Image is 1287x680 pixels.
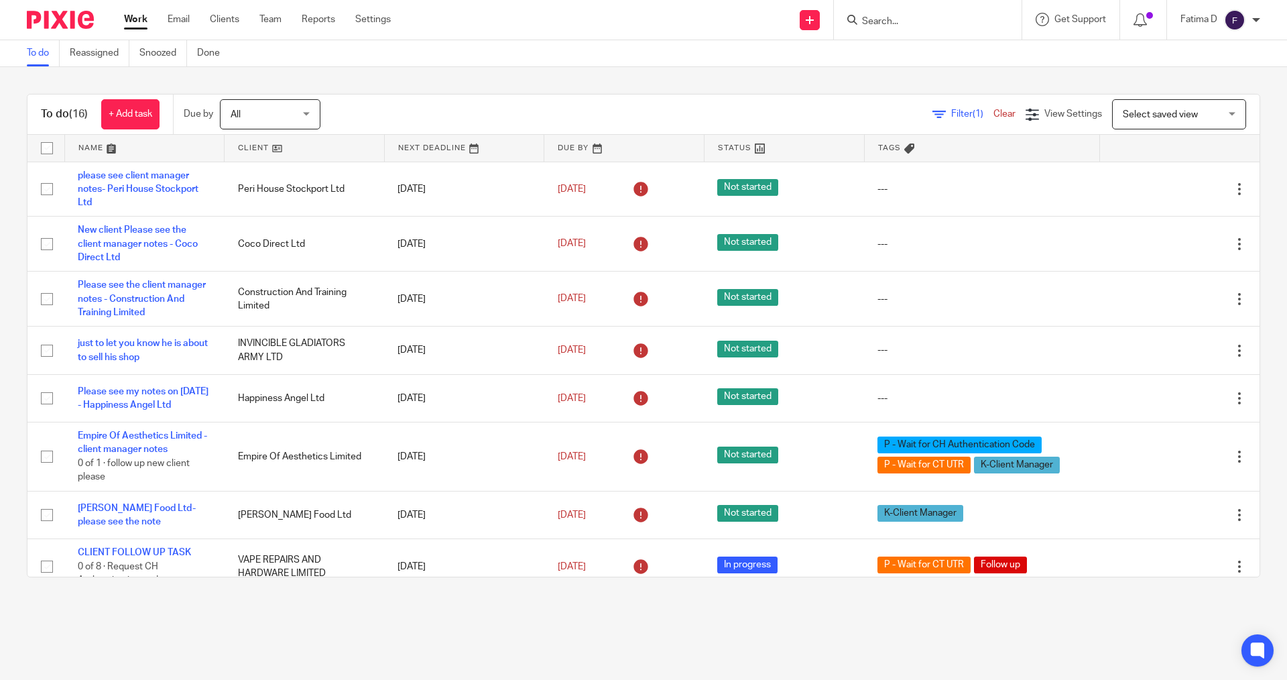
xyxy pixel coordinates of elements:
span: Not started [717,289,778,306]
span: P - Wait for CT UTR [877,457,971,473]
a: Snoozed [139,40,187,66]
span: [DATE] [558,345,586,355]
div: --- [877,292,1086,306]
td: [DATE] [384,327,544,374]
td: [DATE] [384,162,544,217]
span: Not started [717,505,778,522]
span: P - Wait for CH Authentication Code [877,437,1042,453]
a: Settings [355,13,391,26]
span: [DATE] [558,394,586,403]
a: please see client manager notes- Peri House Stockport Ltd [78,171,198,208]
span: 0 of 1 · follow up new client please [78,459,190,482]
span: [DATE] [558,452,586,461]
a: To do [27,40,60,66]
td: [DATE] [384,374,544,422]
td: [DATE] [384,491,544,539]
a: Empire Of Aesthetics Limited -client manager notes [78,431,207,454]
span: [DATE] [558,510,586,520]
td: [DATE] [384,422,544,492]
span: K-Client Manager [877,505,963,522]
td: [PERSON_NAME] Food Ltd [225,491,385,539]
span: Filter [951,109,993,119]
span: [DATE] [558,184,586,194]
span: (1) [973,109,983,119]
a: Reassigned [70,40,129,66]
td: VAPE REPAIRS AND HARDWARE LIMITED [225,539,385,594]
div: --- [877,182,1086,196]
span: [DATE] [558,239,586,249]
a: CLIENT FOLLOW UP TASK [78,548,191,557]
a: New client Please see the client manager notes - Coco Direct Ltd [78,225,198,262]
span: Not started [717,341,778,357]
td: Happiness Angel Ltd [225,374,385,422]
a: Team [259,13,282,26]
div: --- [877,343,1086,357]
span: [DATE] [558,562,586,571]
a: Please see the client manager notes - Construction And Training Limited [78,280,206,317]
span: K-Client Manager [974,457,1060,473]
p: Due by [184,107,213,121]
span: Follow up [974,557,1027,573]
a: Work [124,13,147,26]
img: svg%3E [1224,9,1245,31]
td: Construction And Training Limited [225,272,385,327]
span: 0 of 8 · Request CH Authentication code [78,562,164,585]
span: In progress [717,557,778,573]
td: Empire Of Aesthetics Limited [225,422,385,492]
span: Not started [717,447,778,463]
td: [DATE] [384,217,544,272]
span: (16) [69,109,88,119]
a: Clients [210,13,239,26]
div: --- [877,237,1086,251]
a: [PERSON_NAME] Food Ltd- please see the note [78,504,196,526]
td: Peri House Stockport Ltd [225,162,385,217]
a: Done [197,40,230,66]
span: P - Wait for CT UTR [877,557,971,573]
td: Coco Direct Ltd [225,217,385,272]
a: Clear [993,109,1016,119]
span: Not started [717,179,778,196]
img: Pixie [27,11,94,29]
span: Tags [878,144,901,152]
td: [DATE] [384,272,544,327]
span: All [231,110,241,119]
a: Email [168,13,190,26]
span: Get Support [1054,15,1106,24]
span: [DATE] [558,294,586,304]
input: Search [861,16,981,28]
td: [DATE] [384,539,544,594]
a: Please see my notes on [DATE] - Happiness Angel Ltd [78,387,208,410]
span: Select saved view [1123,110,1198,119]
a: Reports [302,13,335,26]
p: Fatima D [1180,13,1217,26]
div: --- [877,392,1086,405]
td: INVINCIBLE GLADIATORS ARMY LTD [225,327,385,374]
span: Not started [717,388,778,405]
span: Not started [717,234,778,251]
a: just to let you know he is about to sell his shop [78,339,208,361]
h1: To do [41,107,88,121]
span: View Settings [1044,109,1102,119]
a: + Add task [101,99,160,129]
